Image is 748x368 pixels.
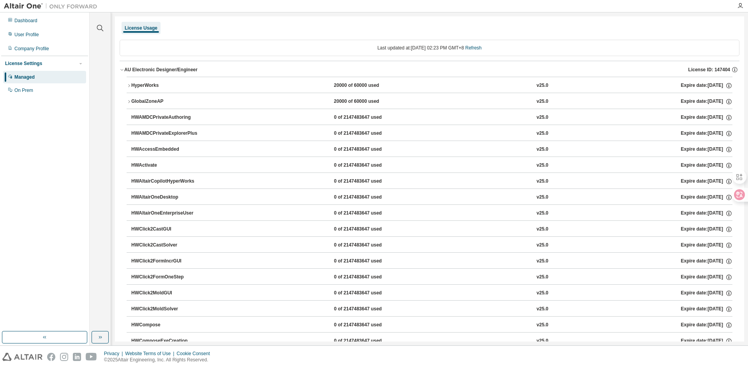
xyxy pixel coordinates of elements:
[131,221,732,238] button: HWClick2CastGUI0 of 2147483647 usedv25.0Expire date:[DATE]
[681,338,732,345] div: Expire date: [DATE]
[334,338,404,345] div: 0 of 2147483647 used
[14,32,39,38] div: User Profile
[131,114,201,121] div: HWAMDCPrivateAuthoring
[536,242,548,249] div: v25.0
[681,258,732,265] div: Expire date: [DATE]
[131,173,732,190] button: HWAltairCopilotHyperWorks0 of 2147483647 usedv25.0Expire date:[DATE]
[681,98,732,105] div: Expire date: [DATE]
[536,258,548,265] div: v25.0
[536,146,548,153] div: v25.0
[131,306,201,313] div: HWClick2MoldSolver
[334,322,404,329] div: 0 of 2147483647 used
[536,130,548,137] div: v25.0
[334,258,404,265] div: 0 of 2147483647 used
[536,338,548,345] div: v25.0
[125,350,176,357] div: Website Terms of Use
[131,333,732,350] button: HWComposeExeCreation0 of 2147483647 usedv25.0Expire date:[DATE]
[131,226,201,233] div: HWClick2CastGUI
[536,210,548,217] div: v25.0
[536,178,548,185] div: v25.0
[334,210,404,217] div: 0 of 2147483647 used
[131,317,732,334] button: HWCompose0 of 2147483647 usedv25.0Expire date:[DATE]
[681,290,732,297] div: Expire date: [DATE]
[681,306,732,313] div: Expire date: [DATE]
[131,162,201,169] div: HWActivate
[131,338,201,345] div: HWComposeExeCreation
[131,189,732,206] button: HWAltairOneDesktop0 of 2147483647 usedv25.0Expire date:[DATE]
[86,353,97,361] img: youtube.svg
[536,306,548,313] div: v25.0
[131,258,201,265] div: HWClick2FormIncrGUI
[125,25,157,31] div: License Usage
[131,269,732,286] button: HWClick2FormOneStep0 of 2147483647 usedv25.0Expire date:[DATE]
[334,162,404,169] div: 0 of 2147483647 used
[334,194,404,201] div: 0 of 2147483647 used
[536,226,548,233] div: v25.0
[176,350,214,357] div: Cookie Consent
[536,98,548,105] div: v25.0
[124,67,198,73] div: AU Electronic Designer/Engineer
[681,146,732,153] div: Expire date: [DATE]
[334,82,404,89] div: 20000 of 60000 used
[5,60,42,67] div: License Settings
[536,162,548,169] div: v25.0
[2,353,42,361] img: altair_logo.svg
[131,205,732,222] button: HWAltairOneEnterpriseUser0 of 2147483647 usedv25.0Expire date:[DATE]
[131,146,201,153] div: HWAccessEmbedded
[681,274,732,281] div: Expire date: [DATE]
[681,162,732,169] div: Expire date: [DATE]
[131,210,201,217] div: HWAltairOneEnterpriseUser
[681,130,732,137] div: Expire date: [DATE]
[681,114,732,121] div: Expire date: [DATE]
[131,285,732,302] button: HWClick2MoldGUI0 of 2147483647 usedv25.0Expire date:[DATE]
[681,210,732,217] div: Expire date: [DATE]
[14,74,35,80] div: Managed
[127,77,732,94] button: HyperWorks20000 of 60000 usedv25.0Expire date:[DATE]
[334,290,404,297] div: 0 of 2147483647 used
[681,322,732,329] div: Expire date: [DATE]
[131,178,201,185] div: HWAltairCopilotHyperWorks
[131,242,201,249] div: HWClick2CastSolver
[127,93,732,110] button: GlobalZoneAP20000 of 60000 usedv25.0Expire date:[DATE]
[681,194,732,201] div: Expire date: [DATE]
[131,82,201,89] div: HyperWorks
[131,98,201,105] div: GlobalZoneAP
[681,242,732,249] div: Expire date: [DATE]
[334,114,404,121] div: 0 of 2147483647 used
[131,253,732,270] button: HWClick2FormIncrGUI0 of 2147483647 usedv25.0Expire date:[DATE]
[131,130,201,137] div: HWAMDCPrivateExplorerPlus
[681,226,732,233] div: Expire date: [DATE]
[334,178,404,185] div: 0 of 2147483647 used
[104,350,125,357] div: Privacy
[536,114,548,121] div: v25.0
[131,290,201,297] div: HWClick2MoldGUI
[334,274,404,281] div: 0 of 2147483647 used
[131,141,732,158] button: HWAccessEmbedded0 of 2147483647 usedv25.0Expire date:[DATE]
[131,194,201,201] div: HWAltairOneDesktop
[60,353,68,361] img: instagram.svg
[536,274,548,281] div: v25.0
[681,178,732,185] div: Expire date: [DATE]
[131,125,732,142] button: HWAMDCPrivateExplorerPlus0 of 2147483647 usedv25.0Expire date:[DATE]
[334,242,404,249] div: 0 of 2147483647 used
[536,322,548,329] div: v25.0
[681,82,732,89] div: Expire date: [DATE]
[688,67,730,73] span: License ID: 147404
[104,357,215,363] p: © 2025 Altair Engineering, Inc. All Rights Reserved.
[131,157,732,174] button: HWActivate0 of 2147483647 usedv25.0Expire date:[DATE]
[14,18,37,24] div: Dashboard
[14,87,33,93] div: On Prem
[14,46,49,52] div: Company Profile
[536,290,548,297] div: v25.0
[465,45,482,51] a: Refresh
[131,237,732,254] button: HWClick2CastSolver0 of 2147483647 usedv25.0Expire date:[DATE]
[131,109,732,126] button: HWAMDCPrivateAuthoring0 of 2147483647 usedv25.0Expire date:[DATE]
[131,274,201,281] div: HWClick2FormOneStep
[334,306,404,313] div: 0 of 2147483647 used
[334,98,404,105] div: 20000 of 60000 used
[334,130,404,137] div: 0 of 2147483647 used
[334,146,404,153] div: 0 of 2147483647 used
[131,301,732,318] button: HWClick2MoldSolver0 of 2147483647 usedv25.0Expire date:[DATE]
[47,353,55,361] img: facebook.svg
[73,353,81,361] img: linkedin.svg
